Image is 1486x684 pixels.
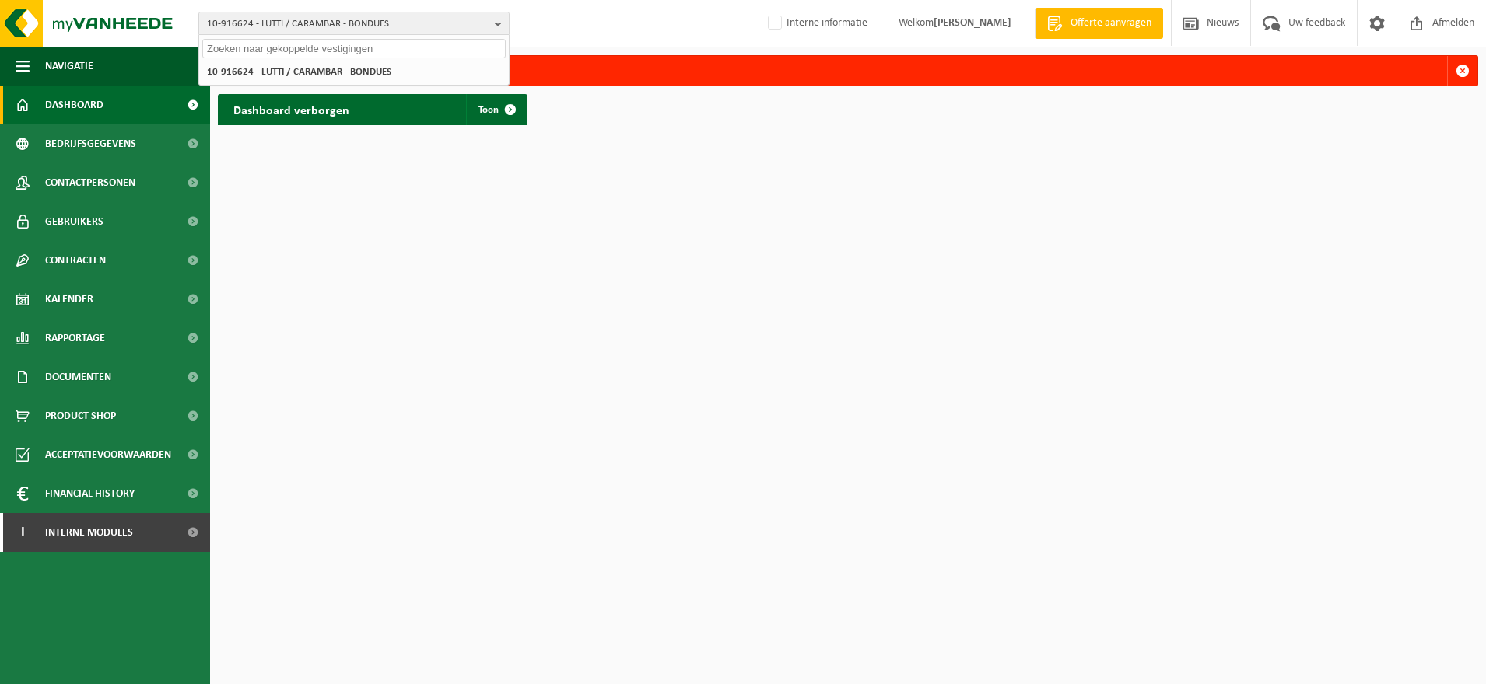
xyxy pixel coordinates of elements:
span: Contactpersonen [45,163,135,202]
button: 10-916624 - LUTTI / CARAMBAR - BONDUES [198,12,510,35]
span: Financial History [45,474,135,513]
span: Interne modules [45,513,133,552]
span: Acceptatievoorwaarden [45,435,171,474]
span: Rapportage [45,319,105,358]
span: 10-916624 - LUTTI / CARAMBAR - BONDUES [207,12,489,36]
div: Deze party bestaat niet [247,56,1447,85]
strong: 10-916624 - LUTTI / CARAMBAR - BONDUES [207,67,391,77]
strong: [PERSON_NAME] [934,17,1011,29]
span: I [16,513,30,552]
span: Navigatie [45,47,93,85]
span: Kalender [45,280,93,319]
span: Dashboard [45,85,103,124]
input: Zoeken naar gekoppelde vestigingen [202,39,506,58]
span: Contracten [45,241,106,280]
h2: Dashboard verborgen [218,94,365,124]
span: Offerte aanvragen [1067,16,1155,31]
span: Gebruikers [45,202,103,241]
span: Documenten [45,358,111,396]
span: Toon [478,105,499,115]
span: Product Shop [45,396,116,435]
span: Bedrijfsgegevens [45,124,136,163]
label: Interne informatie [765,12,867,35]
a: Offerte aanvragen [1035,8,1163,39]
a: Toon [466,94,526,125]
